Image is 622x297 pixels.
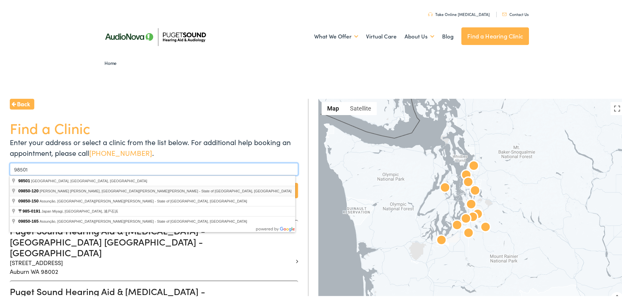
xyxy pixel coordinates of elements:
h3: Puget Sound Hearing Aid & [MEDICAL_DATA] - [GEOGRAPHIC_DATA] [GEOGRAPHIC_DATA] - [GEOGRAPHIC_DATA] [10,224,293,257]
a: Back [10,97,34,108]
a: Contact Us [502,10,529,16]
span: Assunção, [GEOGRAPHIC_DATA][PERSON_NAME][PERSON_NAME] - State of [GEOGRAPHIC_DATA], [GEOGRAPHIC_D... [40,198,247,202]
a: Puget Sound Hearing Aid & [MEDICAL_DATA] - [GEOGRAPHIC_DATA] [GEOGRAPHIC_DATA] - [GEOGRAPHIC_DATA... [10,224,293,275]
span: Back [17,98,30,107]
p: Enter your address or select a clinic from the list below. For additional help booking an appoint... [10,135,298,157]
span: [PERSON_NAME] [PERSON_NAME], [GEOGRAPHIC_DATA][PERSON_NAME][PERSON_NAME] - State of [GEOGRAPHIC_D... [40,188,291,192]
a: Home [104,58,120,65]
a: About Us [405,23,434,47]
button: Show street map [322,101,344,114]
img: utility icon [428,11,433,15]
span: 〒985-0191 [18,207,40,212]
span: 98501 [18,177,30,182]
span: Japan Miyagi, [GEOGRAPHIC_DATA], 浦戸石浜 [41,208,119,212]
button: Show satellite imagery [344,101,377,114]
img: utility icon [502,11,507,15]
span: 09850-165 [18,217,39,222]
a: Blog [442,23,454,47]
a: Find a Hearing Clinic [461,26,529,44]
span: [GEOGRAPHIC_DATA], [GEOGRAPHIC_DATA], [GEOGRAPHIC_DATA] [31,178,147,182]
span: 09850-120 [18,187,39,192]
span: Assunção, [GEOGRAPHIC_DATA][PERSON_NAME][PERSON_NAME] - State of [GEOGRAPHIC_DATA], [GEOGRAPHIC_D... [40,218,247,222]
input: Enter a location [10,162,298,174]
a: What We Offer [314,23,358,47]
p: [STREET_ADDRESS] Auburn WA 98002 [10,257,293,275]
a: Take Online [MEDICAL_DATA] [428,10,490,16]
a: Virtual Care [366,23,397,47]
h1: Find a Clinic [10,118,298,135]
a: [PHONE_NUMBER] [89,146,152,156]
span: 09850-150 [18,197,39,202]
